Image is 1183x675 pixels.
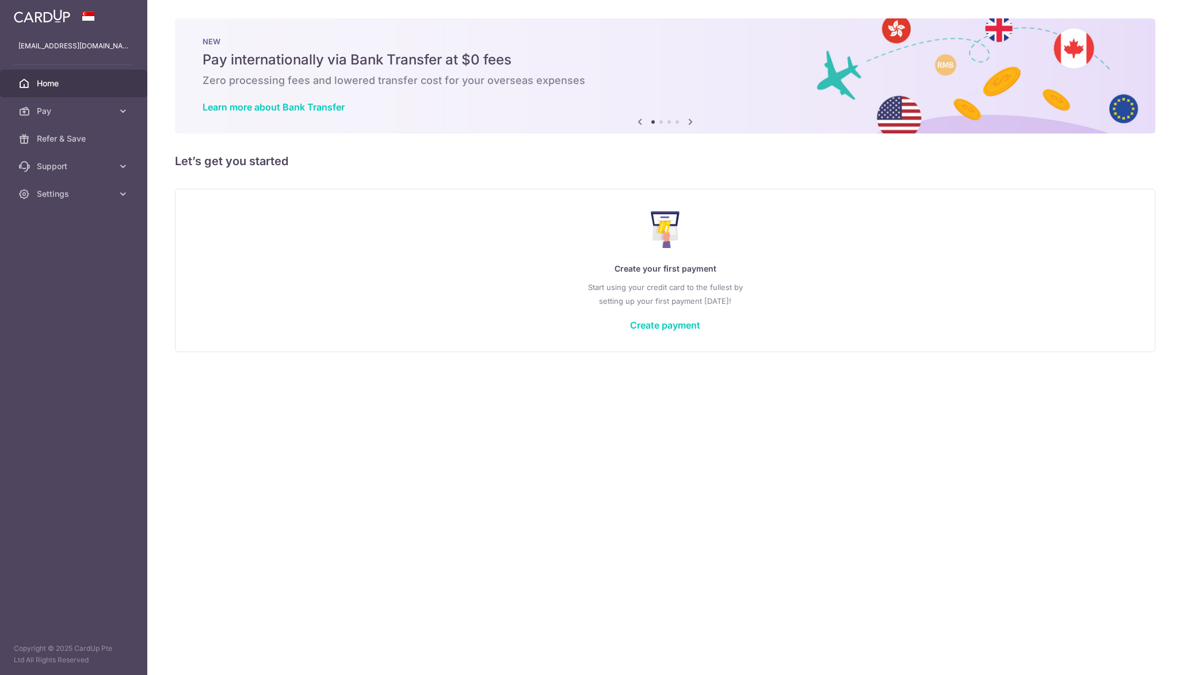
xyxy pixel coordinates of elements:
p: NEW [203,37,1128,46]
span: Support [37,161,113,172]
span: Refer & Save [37,133,113,144]
span: Pay [37,105,113,117]
h6: Zero processing fees and lowered transfer cost for your overseas expenses [203,74,1128,87]
span: Home [37,78,113,89]
p: Start using your credit card to the fullest by setting up your first payment [DATE]! [199,280,1132,308]
img: Make Payment [651,211,680,248]
a: Create payment [630,319,700,331]
p: Create your first payment [199,262,1132,276]
h5: Let’s get you started [175,152,1155,170]
img: CardUp [14,9,70,23]
a: Learn more about Bank Transfer [203,101,345,113]
span: Settings [37,188,113,200]
p: [EMAIL_ADDRESS][DOMAIN_NAME] [18,40,129,52]
h5: Pay internationally via Bank Transfer at $0 fees [203,51,1128,69]
img: Bank transfer banner [175,18,1155,134]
